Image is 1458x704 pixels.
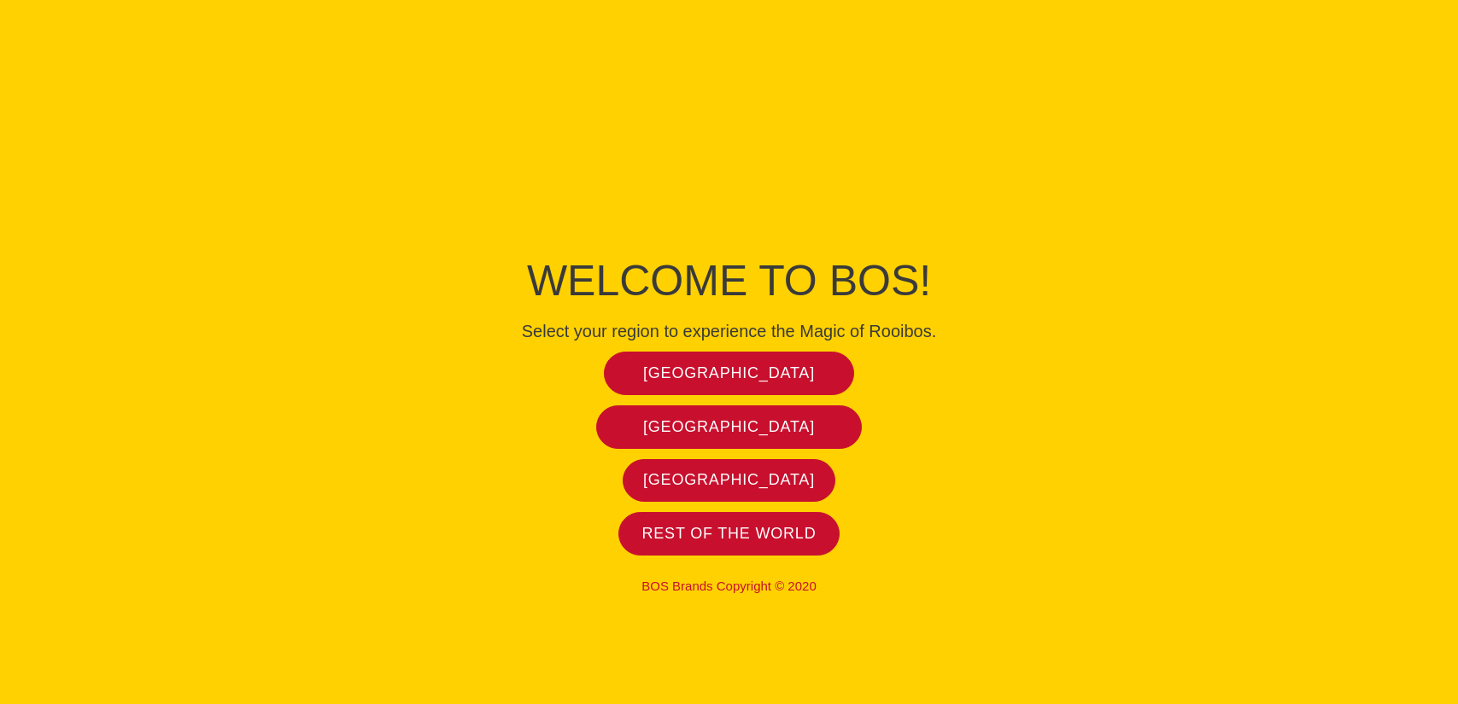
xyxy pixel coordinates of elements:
[604,352,854,395] a: [GEOGRAPHIC_DATA]
[345,321,1114,341] h4: Select your region to experience the Magic of Rooibos.
[643,470,815,490] span: [GEOGRAPHIC_DATA]
[618,512,840,556] a: Rest of the world
[345,251,1114,311] h1: Welcome to BOS!
[596,405,862,449] a: [GEOGRAPHIC_DATA]
[623,459,836,503] a: [GEOGRAPHIC_DATA]
[643,364,815,383] span: [GEOGRAPHIC_DATA]
[665,104,793,232] img: Bos Brands
[643,417,815,437] span: [GEOGRAPHIC_DATA]
[345,579,1114,594] p: BOS Brands Copyright © 2020
[642,524,817,544] span: Rest of the world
